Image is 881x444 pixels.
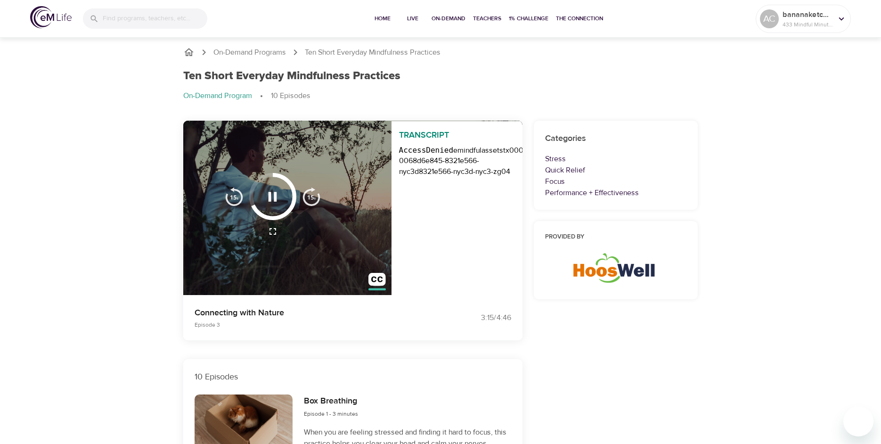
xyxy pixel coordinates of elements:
input: Find programs, teachers, etc... [103,8,207,29]
span: Home [371,14,394,24]
h6: Categories [545,132,686,146]
p: Ten Short Everyday Mindfulness Practices [305,47,440,58]
span: The Connection [556,14,603,24]
button: Transcript/Closed Captions (c) [363,267,392,296]
div: AC [760,9,779,28]
p: 10 Episodes [271,90,310,101]
bucketname: emindfulassets [453,146,503,155]
p: On-Demand Program [183,90,252,101]
span: On-Demand [432,14,465,24]
span: 1% Challenge [509,14,548,24]
h1: Ten Short Everyday Mindfulness Practices [183,69,400,83]
code: AccessDenied [399,146,454,155]
nav: breadcrumb [183,90,698,102]
img: HoosWell-Logo-2.19%20500X200%20px.png [571,249,660,285]
p: 433 Mindful Minutes [783,20,832,29]
img: 15s_prev.svg [225,187,244,206]
p: Performance + Effectiveness [545,187,686,198]
p: Stress [545,153,686,164]
requestid: tx00000606b91126a55d058-0068d6e845-8321e566-nyc3d [399,146,600,177]
img: logo [30,6,72,28]
span: Episode 1 - 3 minutes [304,410,358,418]
p: Episode 3 [195,321,429,329]
iframe: Button to launch messaging window [843,406,873,436]
span: Teachers [473,14,501,24]
p: Quick Relief [545,164,686,176]
img: 15s_next.svg [302,187,321,206]
h6: Provided by [545,232,686,242]
div: 3:15 / 4:46 [440,312,511,323]
p: Connecting with Nature [195,306,429,319]
p: bananaketchup [783,9,832,20]
a: On-Demand Programs [213,47,286,58]
hostid: 8321e566-nyc3d-nyc3-zg04 [419,167,510,176]
span: Live [401,14,424,24]
img: close_caption.svg [368,273,386,290]
p: 10 Episodes [195,370,511,383]
nav: breadcrumb [183,47,698,58]
p: Transcript [392,121,523,141]
h6: Box Breathing [304,395,358,408]
p: Focus [545,176,686,187]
